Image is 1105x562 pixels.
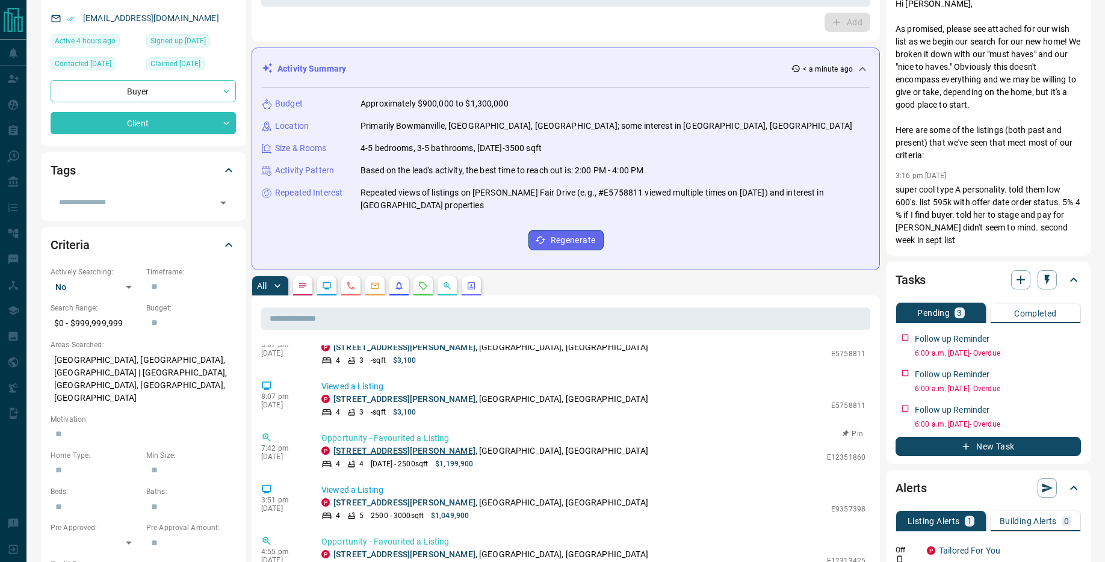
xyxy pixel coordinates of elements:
p: Activity Summary [277,63,346,75]
p: Follow up Reminder [915,404,989,416]
span: Claimed [DATE] [150,58,200,70]
p: , [GEOGRAPHIC_DATA], [GEOGRAPHIC_DATA] [333,548,648,561]
div: property.ca [321,498,330,507]
h2: Tags [51,161,75,180]
p: [DATE] - 2500 sqft [371,459,428,469]
p: - sqft [371,407,386,418]
p: 4 [336,510,340,521]
span: Signed up [DATE] [150,35,206,47]
p: 6:00 a.m. [DATE] - Overdue [915,348,1081,359]
svg: Notes [298,281,308,291]
div: property.ca [321,550,330,558]
p: Repeated Interest [275,187,342,199]
div: Criteria [51,230,236,259]
button: Regenerate [528,230,604,250]
p: 6:00 a.m. [DATE] - Overdue [915,383,1081,394]
p: Search Range: [51,303,140,313]
div: Tags [51,156,236,185]
p: $1,199,900 [435,459,473,469]
span: Active 4 hours ago [55,35,116,47]
h2: Criteria [51,235,90,255]
p: 0 [1064,517,1069,525]
p: Motivation: [51,414,236,425]
p: 4 [336,355,340,366]
div: Client [51,112,236,134]
a: [STREET_ADDRESS][PERSON_NAME] [333,549,475,559]
div: property.ca [321,343,330,351]
p: Min Size: [146,450,236,461]
p: Baths: [146,486,236,497]
span: Contacted [DATE] [55,58,111,70]
p: 3 [957,309,962,317]
p: $1,049,900 [431,510,469,521]
p: Primarily Bowmanville, [GEOGRAPHIC_DATA], [GEOGRAPHIC_DATA]; some interest in [GEOGRAPHIC_DATA], ... [361,120,852,132]
p: E12351860 [827,452,865,463]
p: super cool type A personality. told them low 600's. list 595k with offer date order status. 5% 4 ... [896,184,1081,247]
p: 4 [359,459,364,469]
p: E9357398 [831,504,865,514]
p: $3,100 [393,407,416,418]
p: E5758811 [831,348,865,359]
p: [DATE] [261,452,303,461]
p: Actively Searching: [51,267,140,277]
p: 6:00 a.m. [DATE] - Overdue [915,419,1081,430]
p: 3 [359,407,364,418]
p: , [GEOGRAPHIC_DATA], [GEOGRAPHIC_DATA] [333,341,648,354]
div: Wed Aug 28 2024 [51,57,140,74]
p: 4 [336,459,340,469]
div: Buyer [51,80,236,102]
p: Pre-Approval Amount: [146,522,236,533]
div: Alerts [896,474,1081,502]
p: Follow up Reminder [915,368,989,381]
div: Wed Aug 21 2024 [146,57,236,74]
p: 3:51 pm [261,496,303,504]
p: [DATE] [261,401,303,409]
p: , [GEOGRAPHIC_DATA], [GEOGRAPHIC_DATA] [333,445,648,457]
div: Activity Summary< a minute ago [262,58,870,80]
p: - sqft [371,355,386,366]
p: Approximately $900,000 to $1,300,000 [361,97,509,110]
svg: Emails [370,281,380,291]
div: property.ca [321,395,330,403]
div: property.ca [321,446,330,455]
p: Areas Searched: [51,339,236,350]
p: Size & Rooms [275,142,327,155]
svg: Agent Actions [466,281,476,291]
div: No [51,277,140,297]
p: 7:42 pm [261,444,303,452]
p: $3,100 [393,355,416,366]
p: Pending [917,309,950,317]
p: Beds: [51,486,140,497]
p: 5 [359,510,364,521]
p: Budget [275,97,303,110]
p: Opportunity - Favourited a Listing [321,536,865,548]
svg: Requests [418,281,428,291]
p: Viewed a Listing [321,484,865,496]
svg: Opportunities [442,281,452,291]
p: Budget: [146,303,236,313]
p: Location [275,120,309,132]
div: Wed Aug 21 2024 [146,34,236,51]
p: 2500 - 3000 sqft [371,510,424,521]
p: Home Type: [51,450,140,461]
h2: Alerts [896,478,927,498]
p: Opportunity - Favourited a Listing [321,432,865,445]
p: Building Alerts [1000,517,1057,525]
p: Timeframe: [146,267,236,277]
div: property.ca [927,546,935,555]
p: E5758811 [831,400,865,411]
p: < a minute ago [803,64,853,75]
a: [EMAIL_ADDRESS][DOMAIN_NAME] [83,13,219,23]
p: Based on the lead's activity, the best time to reach out is: 2:00 PM - 4:00 PM [361,164,643,177]
p: , [GEOGRAPHIC_DATA], [GEOGRAPHIC_DATA] [333,496,648,509]
p: Follow up Reminder [915,333,989,345]
p: Pre-Approved: [51,522,140,533]
p: 8:07 pm [261,392,303,401]
svg: Lead Browsing Activity [322,281,332,291]
p: Activity Pattern [275,164,334,177]
p: 4-5 bedrooms, 3-5 bathrooms, [DATE]-3500 sqft [361,142,542,155]
p: [DATE] [261,504,303,513]
p: 3 [359,355,364,366]
a: [STREET_ADDRESS][PERSON_NAME] [333,498,475,507]
p: Listing Alerts [908,517,960,525]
